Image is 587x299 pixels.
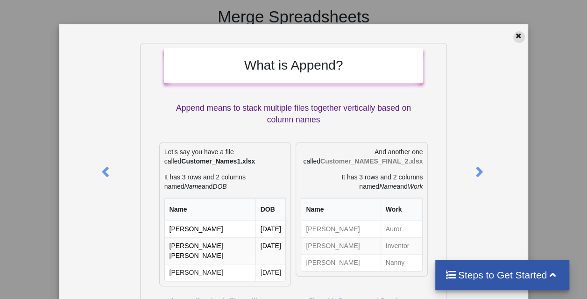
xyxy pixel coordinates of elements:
p: It has 3 rows and 2 columns named and [301,172,423,191]
td: [DATE] [255,264,286,281]
td: [PERSON_NAME] [165,264,255,281]
i: DOB [212,183,226,190]
td: Inventor [381,237,423,254]
i: Name [379,183,396,190]
p: Let's say you have a file called [164,147,286,166]
td: [PERSON_NAME] [301,237,380,254]
th: DOB [255,198,286,221]
h2: What is Append? [173,57,414,73]
td: [DATE] [255,237,286,264]
b: Customer_NAMES_FINAL_2.xlsx [320,157,423,165]
p: And another one called [301,147,423,166]
i: Name [184,183,201,190]
b: Customer_Names1.xlsx [181,157,255,165]
td: [DATE] [255,221,286,237]
p: It has 3 rows and 2 columns named and [164,172,286,191]
td: [PERSON_NAME] [165,221,255,237]
td: [PERSON_NAME] [PERSON_NAME] [165,237,255,264]
i: Work [408,183,423,190]
td: Nanny [381,254,423,271]
td: [PERSON_NAME] [301,254,380,271]
th: Work [381,198,423,221]
p: Append means to stack multiple files together vertically based on column names [164,102,424,126]
h4: Steps to Get Started [445,269,560,281]
th: Name [165,198,255,221]
td: Auror [381,221,423,237]
td: [PERSON_NAME] [301,221,380,237]
th: Name [301,198,380,221]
